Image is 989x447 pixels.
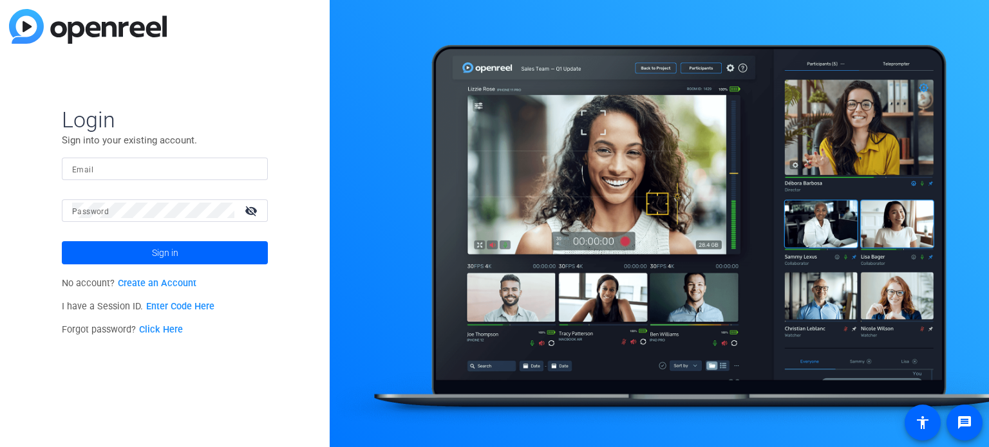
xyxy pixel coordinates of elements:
span: Login [62,106,268,133]
span: Sign in [152,237,178,269]
span: No account? [62,278,196,289]
a: Click Here [139,324,183,335]
span: Forgot password? [62,324,183,335]
mat-icon: message [957,415,972,430]
mat-label: Email [72,165,93,174]
a: Create an Account [118,278,196,289]
img: blue-gradient.svg [9,9,167,44]
mat-icon: accessibility [915,415,930,430]
button: Sign in [62,241,268,264]
mat-icon: visibility_off [237,201,268,220]
span: I have a Session ID. [62,301,214,312]
input: Enter Email Address [72,161,258,176]
a: Enter Code Here [146,301,214,312]
p: Sign into your existing account. [62,133,268,147]
mat-label: Password [72,207,109,216]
